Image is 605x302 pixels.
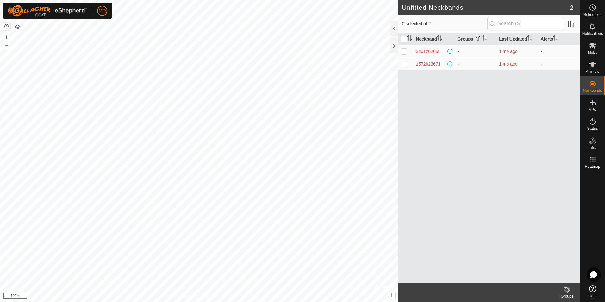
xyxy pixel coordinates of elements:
[3,23,10,30] button: Reset Map
[205,294,224,299] a: Contact Us
[588,51,597,54] span: Mobs
[402,21,487,27] span: 0 selected of 2
[589,294,596,298] span: Help
[589,146,596,149] span: Infra
[589,108,596,111] span: VPs
[413,33,455,45] th: Neckband
[538,58,580,70] td: -
[3,33,10,41] button: +
[538,33,580,45] th: Alerts
[3,41,10,49] button: –
[570,3,573,12] span: 2
[585,165,600,168] span: Heatmap
[416,61,440,67] div: 1572023671
[538,45,580,58] td: -
[407,36,412,41] p-sorticon: Activate to sort
[8,5,87,16] img: Gallagher Logo
[437,36,442,41] p-sorticon: Activate to sort
[455,33,496,45] th: Groups
[527,36,532,41] p-sorticon: Activate to sort
[455,45,496,58] td: -
[174,294,198,299] a: Privacy Policy
[14,23,22,31] button: Map Layers
[402,4,570,11] h2: Unfitted Neckbands
[499,61,517,66] span: 7 July 2025, 10:37 am
[391,293,392,298] span: i
[496,33,538,45] th: Last Updated
[388,292,395,299] button: i
[586,70,599,73] span: Animals
[553,36,558,41] p-sorticon: Activate to sort
[455,58,496,70] td: -
[587,127,598,130] span: Status
[487,17,564,30] input: Search (S)
[499,49,517,54] span: 6 July 2025, 11:37 pm
[582,32,603,35] span: Notifications
[580,283,605,300] a: Help
[99,8,106,14] span: MO
[583,13,601,16] span: Schedules
[554,293,580,299] div: Groups
[416,48,440,55] div: 3461202668
[482,36,487,41] p-sorticon: Activate to sort
[583,89,602,92] span: Neckbands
